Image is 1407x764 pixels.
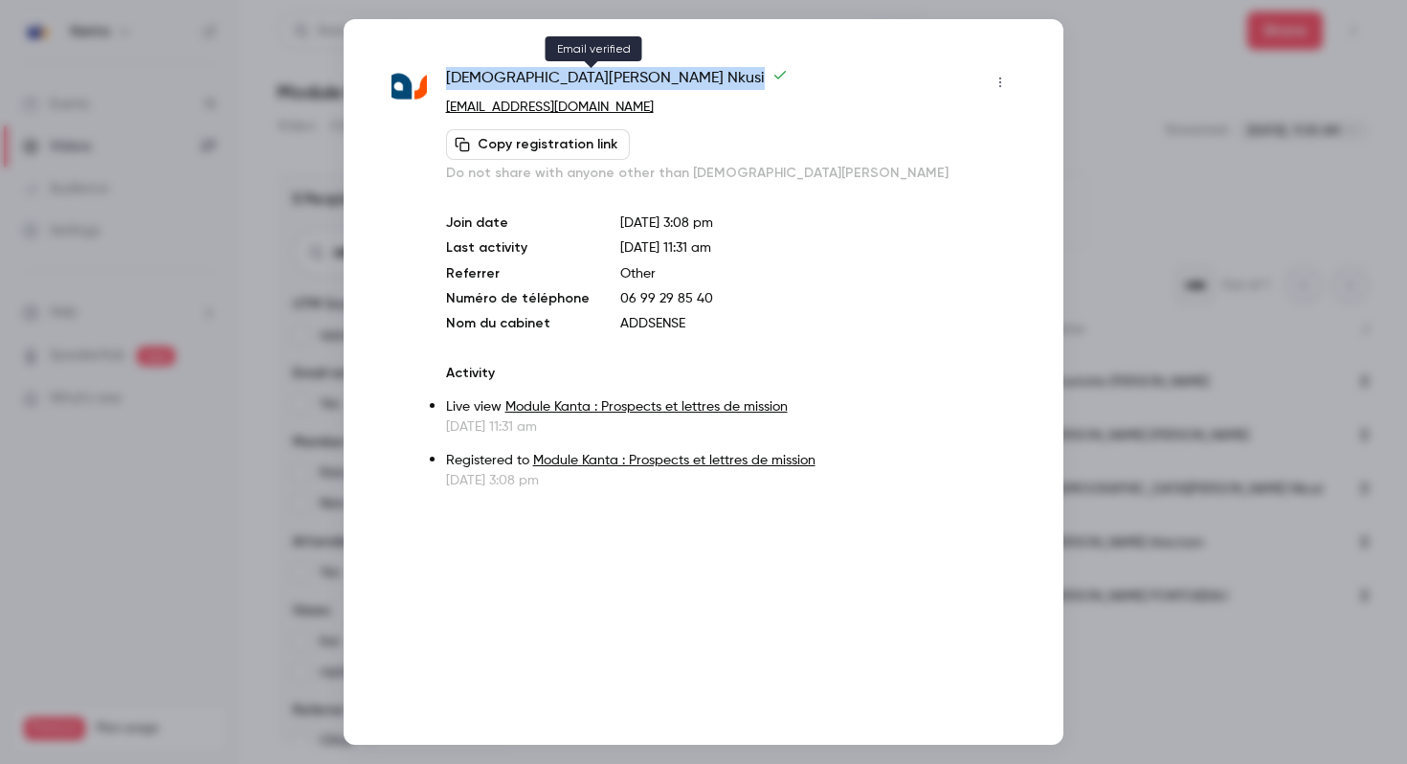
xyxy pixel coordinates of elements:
button: Copy registration link [446,129,630,160]
p: 06 99 29 85 40 [620,289,1016,308]
p: Registered to [446,451,1016,471]
p: Numéro de téléphone [446,289,590,308]
a: [EMAIL_ADDRESS][DOMAIN_NAME] [446,101,654,114]
span: [DEMOGRAPHIC_DATA][PERSON_NAME] Nkusi [446,67,788,98]
p: Activity [446,364,1016,383]
img: addsense.fr [391,69,427,104]
p: [DATE] 3:08 pm [620,213,1016,233]
p: Live view [446,397,1016,417]
p: Join date [446,213,590,233]
p: Nom du cabinet [446,314,590,333]
p: ADDSENSE [620,314,1016,333]
p: [DATE] 3:08 pm [446,471,1016,490]
p: Do not share with anyone other than [DEMOGRAPHIC_DATA][PERSON_NAME] [446,164,1016,183]
span: [DATE] 11:31 am [620,241,711,255]
p: [DATE] 11:31 am [446,417,1016,437]
a: Module Kanta : Prospects et lettres de mission [505,400,788,414]
a: Module Kanta : Prospects et lettres de mission [533,454,815,467]
p: Referrer [446,264,590,283]
p: Last activity [446,238,590,258]
p: Other [620,264,1016,283]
